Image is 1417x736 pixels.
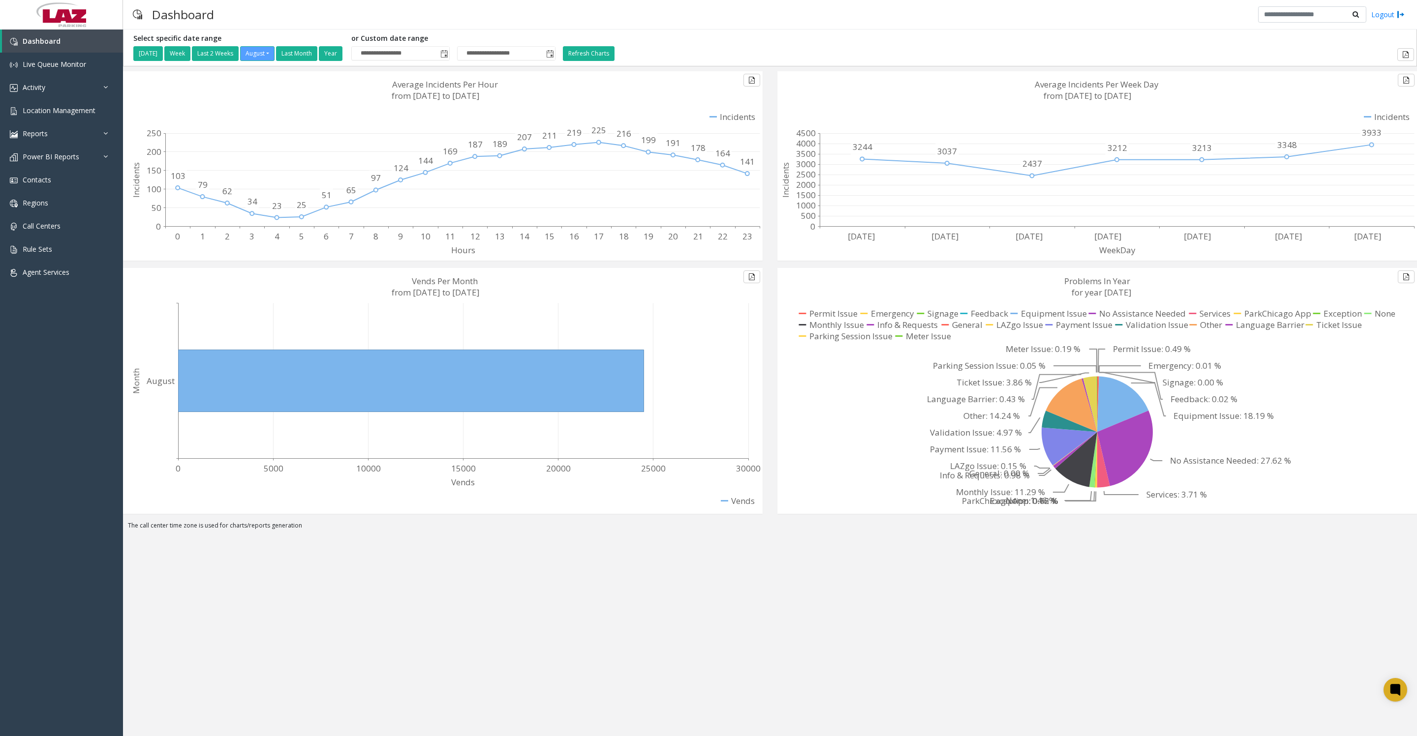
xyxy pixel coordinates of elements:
[438,47,449,60] span: Toggle popup
[10,269,18,277] img: 'icon'
[392,79,498,90] text: Average Incidents Per Hour
[371,172,381,183] text: 97
[1016,231,1043,242] text: [DATE]
[418,155,433,166] text: 144
[10,61,18,69] img: 'icon'
[373,231,378,242] text: 8
[1163,377,1223,388] text: Signage: 0.00 %
[796,138,816,149] text: 4000
[666,137,680,148] text: 191
[619,231,629,242] text: 18
[940,470,1030,481] text: Info & Requests: 0.98 %
[796,189,816,201] text: 1500
[10,130,18,138] img: 'icon'
[493,138,507,149] text: 189
[780,162,791,198] text: Incidents
[10,153,18,161] img: 'icon'
[616,128,631,139] text: 216
[1006,343,1080,354] text: Meter Issue: 0.19 %
[319,46,342,61] button: Year
[394,162,408,174] text: 124
[299,231,304,242] text: 5
[1099,244,1136,256] text: WeekDay
[1072,287,1132,298] text: for year [DATE]
[718,231,728,242] text: 22
[147,375,175,386] text: August
[1398,74,1415,87] button: Export to pdf
[240,46,275,61] button: August
[796,169,816,180] text: 2500
[192,46,239,61] button: Last 2 Weeks
[542,130,557,141] text: 211
[969,468,1029,479] text: General: 0.00 %
[147,2,219,27] h3: Dashboard
[1146,489,1207,500] text: Services: 3.71 %
[668,231,678,242] text: 20
[276,46,317,61] button: Last Month
[743,270,760,283] button: Export to pdf
[796,200,816,211] text: 1000
[853,141,872,152] text: 3244
[451,463,476,474] text: 15000
[23,129,48,138] span: Reports
[544,47,555,60] span: Toggle popup
[445,231,455,242] text: 11
[1148,360,1221,371] text: Emergency: 0.01 %
[147,183,161,195] text: 100
[644,231,653,242] text: 19
[641,463,666,474] text: 25000
[933,360,1046,371] text: Parking Session Issue: 0.05 %
[1184,231,1211,242] text: [DATE]
[956,486,1045,498] text: Monthly Issue: 11.29 %
[1171,393,1237,405] text: Feedback: 0.02 %
[693,231,703,242] text: 21
[848,231,875,242] text: [DATE]
[198,179,208,190] text: 79
[451,244,475,256] text: Hours
[175,231,180,242] text: 0
[990,495,1058,506] text: Exception: 0.16 %
[225,231,230,242] text: 2
[412,275,478,287] text: Vends Per Month
[23,198,48,207] span: Regions
[1108,142,1127,153] text: 3212
[322,189,332,201] text: 51
[392,90,480,101] text: from [DATE] to [DATE]
[275,231,279,242] text: 4
[956,377,1032,388] text: Ticket Issue: 3.86 %
[23,267,69,277] span: Agent Services
[23,106,95,115] span: Location Management
[567,127,582,138] text: 219
[23,36,61,46] span: Dashboard
[10,84,18,92] img: 'icon'
[23,59,86,69] span: Live Queue Monitor
[517,131,532,143] text: 207
[10,107,18,115] img: 'icon'
[1398,270,1415,283] button: Export to pdf
[171,170,185,181] text: 103
[1035,79,1159,90] text: Average Incidents Per Week Day
[796,179,816,190] text: 2000
[736,463,761,474] text: 30000
[133,46,163,61] button: [DATE]
[272,200,282,211] text: 23
[691,142,706,153] text: 178
[743,74,760,87] button: Export to pdf
[1094,231,1122,242] text: [DATE]
[147,146,161,157] text: 200
[249,231,254,242] text: 3
[1064,275,1130,287] text: Problems In Year
[594,231,604,242] text: 17
[23,152,79,161] span: Power BI Reports
[796,158,816,170] text: 3000
[937,146,957,157] text: 3037
[222,185,232,197] text: 62
[569,231,579,242] text: 16
[801,210,816,221] text: 500
[1397,48,1414,61] button: Export to pdf
[468,139,483,150] text: 187
[147,165,161,176] text: 150
[545,231,554,242] text: 15
[356,463,381,474] text: 10000
[392,287,480,298] text: from [DATE] to [DATE]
